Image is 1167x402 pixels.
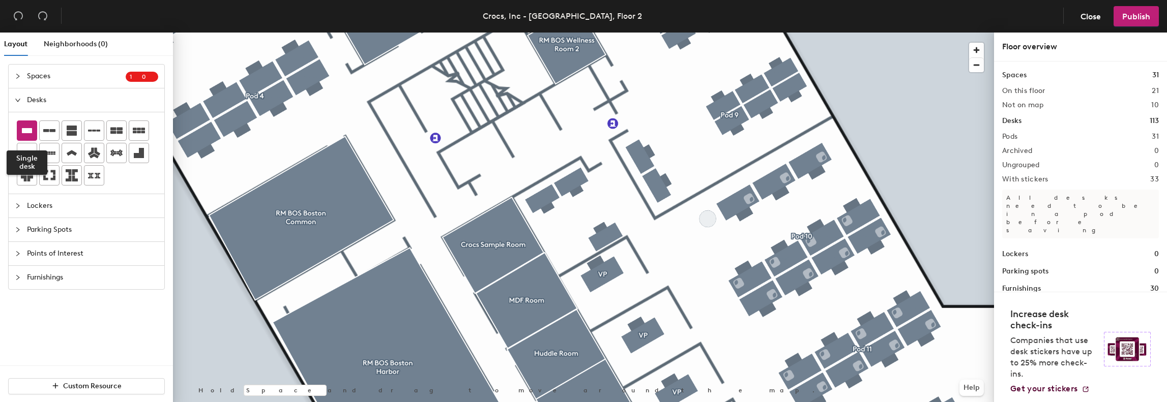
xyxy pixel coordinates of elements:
[15,251,21,257] span: collapsed
[33,6,53,26] button: Redo (⌘ + ⇧ + Z)
[15,203,21,209] span: collapsed
[1010,335,1098,380] p: Companies that use desk stickers have up to 25% more check-ins.
[1114,6,1159,26] button: Publish
[483,10,642,22] div: Crocs, Inc - [GEOGRAPHIC_DATA], Floor 2
[1072,6,1110,26] button: Close
[27,218,158,241] span: Parking Spots
[1002,161,1040,169] h2: Ungrouped
[1002,147,1032,155] h2: Archived
[1154,147,1159,155] h2: 0
[959,380,984,396] button: Help
[13,11,23,21] span: undo
[17,120,37,141] button: Single desk
[1010,384,1077,393] span: Get your stickers
[1081,12,1101,21] span: Close
[1010,384,1090,394] a: Get your stickers
[1154,266,1159,277] h1: 0
[1154,249,1159,260] h1: 0
[1122,12,1150,21] span: Publish
[1002,190,1159,238] p: All desks need to be in a pod before saving
[1010,308,1098,331] h4: Increase desk check-ins
[15,227,21,233] span: collapsed
[1002,175,1048,183] h2: With stickers
[142,73,154,80] span: 0
[1152,70,1159,81] h1: 31
[15,73,21,79] span: collapsed
[1002,249,1028,260] h1: Lockers
[1002,115,1022,127] h1: Desks
[27,266,158,289] span: Furnishings
[1002,266,1048,277] h1: Parking spots
[1002,41,1159,53] div: Floor overview
[1152,87,1159,95] h2: 21
[1002,87,1045,95] h2: On this floor
[8,378,165,394] button: Custom Resource
[63,382,122,390] span: Custom Resource
[27,65,126,88] span: Spaces
[27,88,158,112] span: Desks
[1154,161,1159,169] h2: 0
[130,73,142,80] span: 1
[1002,70,1027,81] h1: Spaces
[44,40,108,48] span: Neighborhoods (0)
[1002,283,1041,294] h1: Furnishings
[4,40,27,48] span: Layout
[1151,101,1159,109] h2: 10
[15,274,21,281] span: collapsed
[1150,175,1159,183] h2: 33
[1150,115,1159,127] h1: 113
[1104,332,1151,366] img: Sticker logo
[1152,133,1159,141] h2: 31
[1150,283,1159,294] h1: 30
[27,194,158,218] span: Lockers
[126,72,158,82] sup: 10
[27,242,158,265] span: Points of Interest
[15,97,21,103] span: expanded
[1002,133,1017,141] h2: Pods
[1002,101,1043,109] h2: Not on map
[8,6,28,26] button: Undo (⌘ + Z)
